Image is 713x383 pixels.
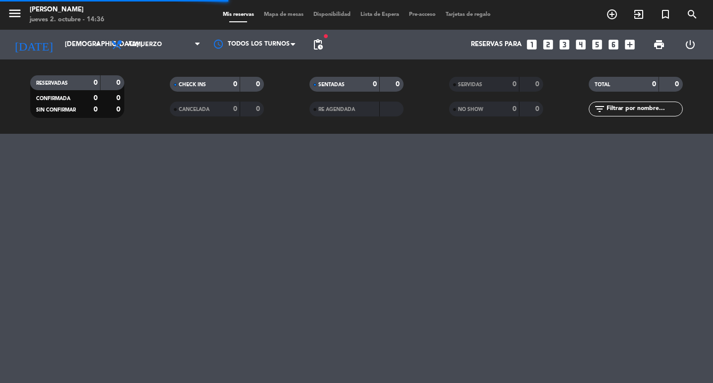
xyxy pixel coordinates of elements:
[512,106,516,112] strong: 0
[458,107,483,112] span: NO SHOW
[323,33,329,39] span: fiber_manual_record
[591,38,604,51] i: looks_5
[259,12,308,17] span: Mapa de mesas
[686,8,698,20] i: search
[233,106,237,112] strong: 0
[256,81,262,88] strong: 0
[179,82,206,87] span: CHECK INS
[36,108,76,112] span: SIN CONFIRMAR
[30,15,104,25] div: jueves 2. octubre - 14:36
[94,79,98,86] strong: 0
[512,81,516,88] strong: 0
[595,82,610,87] span: TOTAL
[652,81,656,88] strong: 0
[525,38,538,51] i: looks_one
[116,79,122,86] strong: 0
[441,12,496,17] span: Tarjetas de regalo
[356,12,404,17] span: Lista de Espera
[674,30,706,59] div: LOG OUT
[308,12,356,17] span: Disponibilidad
[7,6,22,24] button: menu
[623,38,636,51] i: add_box
[94,95,98,102] strong: 0
[606,104,682,114] input: Filtrar por nombre...
[233,81,237,88] strong: 0
[542,38,555,51] i: looks_two
[684,39,696,51] i: power_settings_new
[94,106,98,113] strong: 0
[606,8,618,20] i: add_circle_outline
[607,38,620,51] i: looks_6
[36,96,70,101] span: CONFIRMADA
[318,82,345,87] span: SENTADAS
[256,106,262,112] strong: 0
[218,12,259,17] span: Mis reservas
[92,39,104,51] i: arrow_drop_down
[574,38,587,51] i: looks_4
[396,81,402,88] strong: 0
[471,41,522,49] span: Reservas para
[535,81,541,88] strong: 0
[318,107,355,112] span: RE AGENDADA
[458,82,482,87] span: SERVIDAS
[404,12,441,17] span: Pre-acceso
[558,38,571,51] i: looks_3
[7,6,22,21] i: menu
[36,81,68,86] span: RESERVADAS
[660,8,671,20] i: turned_in_not
[653,39,665,51] span: print
[675,81,681,88] strong: 0
[179,107,209,112] span: CANCELADA
[535,106,541,112] strong: 0
[30,5,104,15] div: [PERSON_NAME]
[128,41,162,48] span: Almuerzo
[373,81,377,88] strong: 0
[116,106,122,113] strong: 0
[116,95,122,102] strong: 0
[594,103,606,115] i: filter_list
[7,34,60,55] i: [DATE]
[633,8,645,20] i: exit_to_app
[312,39,324,51] span: pending_actions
